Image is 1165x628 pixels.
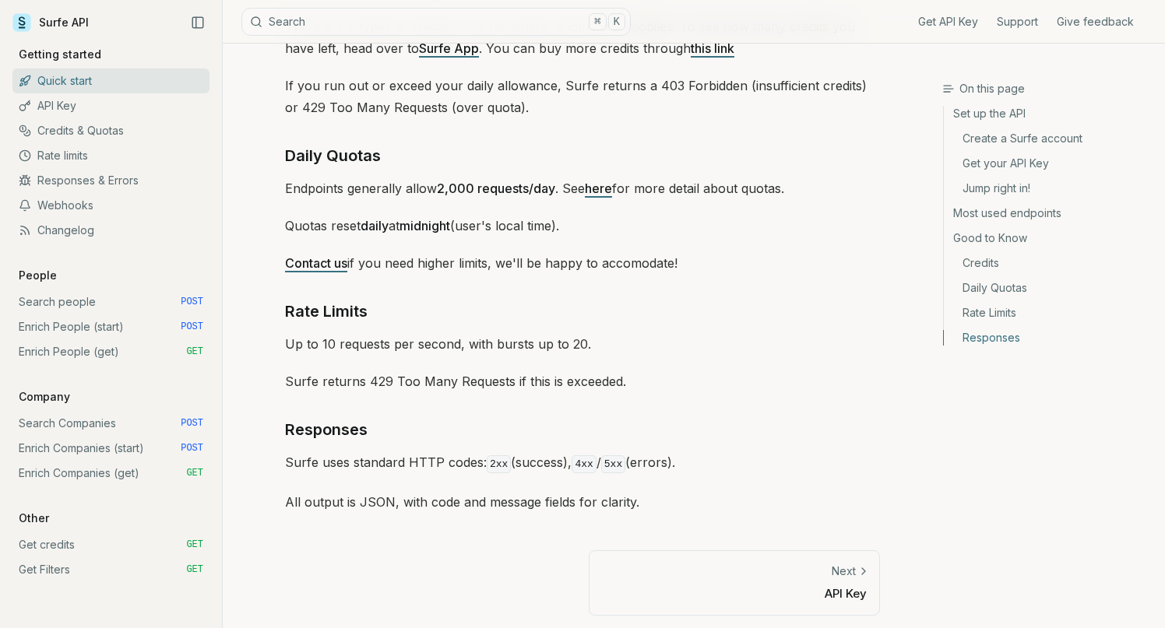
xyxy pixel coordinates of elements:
a: Enrich People (start) POST [12,314,209,339]
a: Credits [944,251,1153,275]
a: Search Companies POST [12,411,209,436]
button: Collapse Sidebar [186,11,209,34]
a: Enrich Companies (start) POST [12,436,209,461]
a: Daily Quotas [944,275,1153,300]
a: Rate Limits [944,300,1153,325]
p: All output is JSON, with code and message fields for clarity. [285,491,880,513]
a: Responses [285,417,368,442]
a: Surfe API [12,11,89,34]
p: Up to 10 requests per second, with bursts up to 20. [285,333,880,355]
a: Create a Surfe account [944,126,1153,151]
span: POST [181,296,203,308]
a: Support [997,14,1038,30]
a: Jump right in! [944,176,1153,201]
span: GET [186,563,203,576]
p: Quotas reset at (user's local time). [285,215,880,237]
a: Search people POST [12,289,209,314]
code: 2xx [487,455,511,473]
span: POST [181,417,203,430]
p: Endpoints generally allow . See for more detail about quotas. [285,177,880,199]
strong: daily [361,218,389,233]
a: Get API Key [918,14,978,30]
p: API Key [602,585,867,602]
p: People [12,268,63,283]
p: If you run out or exceed your daily allowance, Surfe returns a 403 Forbidden (insufficient credit... [285,75,880,118]
code: 5xx [601,455,625,473]
a: Surfe App [419,40,479,56]
a: Rate Limits [285,299,368,324]
strong: 2,000 requests/day [437,181,555,196]
a: Contact us [285,255,347,271]
a: here [585,181,612,196]
a: Quick start [12,68,209,93]
p: Surfe uses standard HTTP codes: (success), / (errors). [285,451,880,475]
span: GET [186,467,203,479]
span: GET [186,539,203,551]
a: Responses [944,325,1153,346]
span: POST [181,442,203,454]
a: Responses & Errors [12,168,209,193]
button: Search⌘K [241,8,631,36]
p: Next [832,563,856,579]
p: Company [12,389,76,405]
p: Surfe returns 429 Too Many Requests if this is exceeded. [285,370,880,392]
a: NextAPI Key [589,550,880,615]
a: Good to Know [944,226,1153,251]
a: Enrich People (get) GET [12,339,209,364]
p: Other [12,510,55,526]
a: Enrich Companies (get) GET [12,461,209,486]
code: 4xx [572,455,596,473]
a: Changelog [12,218,209,243]
p: Getting started [12,47,107,62]
span: POST [181,321,203,333]
a: Webhooks [12,193,209,218]
a: Most used endpoints [944,201,1153,226]
a: Get credits GET [12,532,209,557]
span: GET [186,346,203,358]
h3: On this page [942,81,1153,96]
p: if you need higher limits, we'll be happy to accomodate! [285,252,880,274]
a: Rate limits [12,143,209,168]
a: Daily Quotas [285,143,381,168]
a: API Key [12,93,209,118]
a: Give feedback [1057,14,1134,30]
kbd: K [608,13,625,30]
a: Get your API Key [944,151,1153,176]
kbd: ⌘ [589,13,606,30]
a: Credits & Quotas [12,118,209,143]
a: Get Filters GET [12,557,209,582]
a: this link [691,40,734,56]
a: Set up the API [944,106,1153,126]
strong: midnight [399,218,450,233]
